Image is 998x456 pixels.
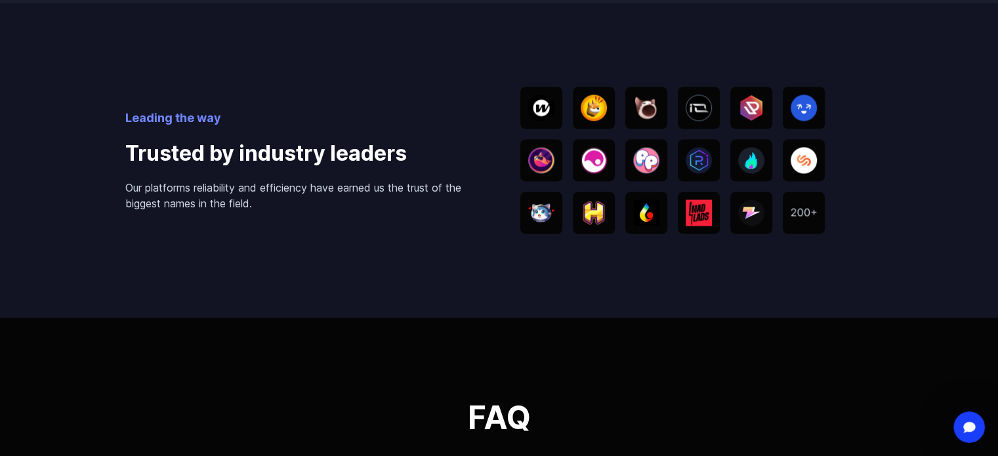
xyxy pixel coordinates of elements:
[791,208,817,217] img: 200+
[738,94,764,121] img: UpRock
[953,411,985,443] iframe: Intercom live chat
[791,147,817,173] img: Solend
[738,199,764,226] img: Zeus
[686,147,712,173] img: Radyum
[581,94,607,121] img: BONK
[528,203,554,222] img: WEN
[633,147,659,173] img: Pool Party
[686,94,712,121] img: IOnet
[125,180,478,211] p: Our platforms reliability and efficiency have earned us the trust of the biggest names in the field.
[791,94,817,121] img: SEND
[633,94,659,121] img: Popcat
[260,402,738,433] h3: FAQ
[125,138,478,169] h4: Trusted by industry leaders
[633,199,659,226] img: Turbos
[686,199,712,226] img: MadLads
[581,147,607,173] img: Elixir Games
[125,109,478,127] p: Leading the way
[738,147,764,173] img: SolBlaze
[528,147,554,173] img: Whales market
[528,94,554,121] img: Wornhole
[581,201,607,224] img: Honeyland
